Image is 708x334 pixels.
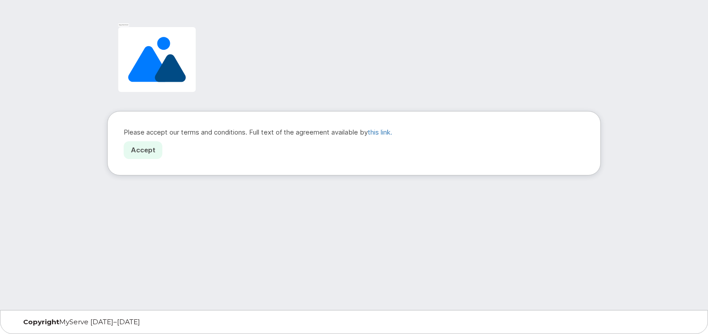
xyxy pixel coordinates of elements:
[114,23,200,96] img: Image placeholder
[124,141,162,159] a: Accept
[368,128,392,136] a: this link.
[16,318,241,326] div: MyServe [DATE]–[DATE]
[124,127,584,137] p: Please accept our terms and conditions. Full text of the agreement available by
[23,318,59,326] strong: Copyright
